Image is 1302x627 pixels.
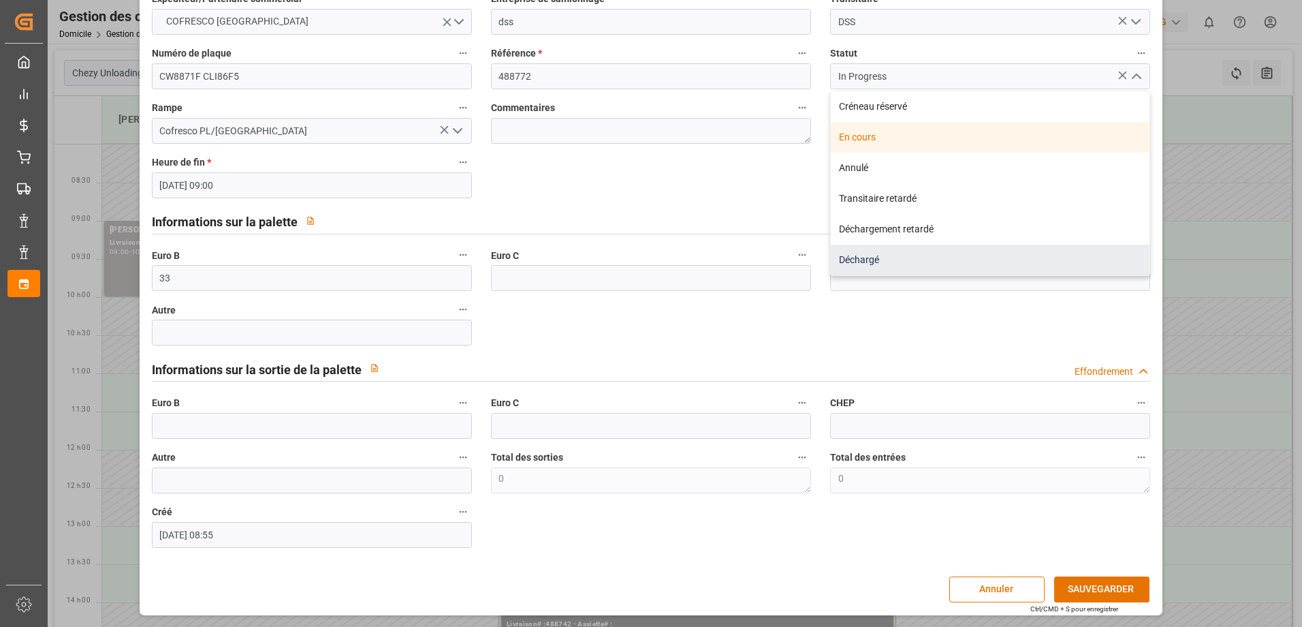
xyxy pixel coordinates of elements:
[454,301,472,318] button: Autre
[152,48,232,59] font: Numéro de plaque
[830,48,857,59] font: Statut
[1075,365,1133,379] div: Effondrement
[831,245,1149,275] div: Déchargé
[1030,604,1118,614] div: Ctrl/CMD + S pour enregistrer
[298,208,323,234] button: View description
[830,468,1150,493] textarea: 0
[491,102,555,113] font: Commentaires
[1132,44,1150,62] button: Statut
[793,448,811,466] button: Total des sorties
[152,157,205,168] font: Heure de fin
[1132,394,1150,412] button: CHEP
[491,397,519,408] font: Euro C
[491,452,563,463] font: Total des sorties
[152,102,182,113] font: Rampe
[152,506,172,517] font: Créé
[152,361,362,379] h2: Informations sur la sortie de la palette
[1054,577,1149,602] button: SAUVEGARDER
[152,305,176,316] font: Autre
[454,503,472,521] button: Créé
[454,448,472,466] button: Autre
[152,213,298,231] h2: Informations sur la palette
[454,246,472,264] button: Euro B
[362,355,387,381] button: View description
[1132,448,1150,466] button: Total des entrées
[949,577,1045,602] button: Annuler
[454,394,472,412] button: Euro B
[830,452,906,463] font: Total des entrées
[152,452,176,463] font: Autre
[152,172,472,198] input: JJ-MM-AAAA HH :MM
[159,14,315,29] span: COFRESCO [GEOGRAPHIC_DATA]
[793,394,811,412] button: Euro C
[454,44,472,62] button: Numéro de plaque
[793,44,811,62] button: Référence *
[830,397,855,408] font: CHEP
[152,118,472,144] input: Type à rechercher/sélectionner
[152,397,180,408] font: Euro B
[152,9,472,35] button: Ouvrir le menu
[446,121,466,142] button: Ouvrir le menu
[454,153,472,171] button: Heure de fin *
[491,468,811,493] textarea: 0
[831,153,1149,183] div: Annulé
[491,48,536,59] font: Référence
[491,250,519,261] font: Euro C
[830,63,1150,89] input: Type à rechercher/sélectionner
[1125,66,1145,87] button: Fermer le menu
[831,122,1149,153] div: En cours
[793,99,811,117] button: Commentaires
[152,522,472,548] input: JJ-MM-AAAA HH :MM
[454,99,472,117] button: Rampe
[831,183,1149,214] div: Transitaire retardé
[793,246,811,264] button: Euro C
[152,250,180,261] font: Euro B
[1125,12,1145,33] button: Ouvrir le menu
[831,91,1149,122] div: Créneau réservé
[831,214,1149,245] div: Déchargement retardé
